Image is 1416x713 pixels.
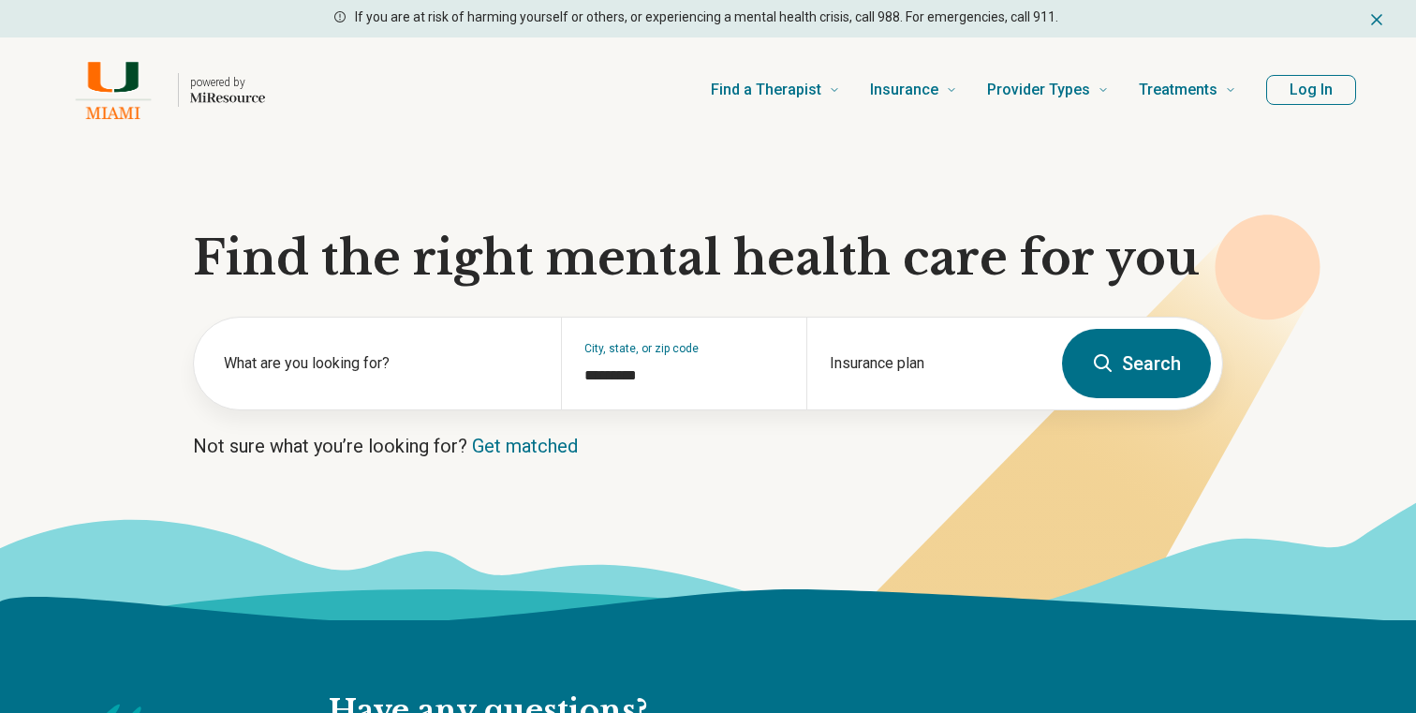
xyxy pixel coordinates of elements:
a: Treatments [1139,52,1236,127]
span: Find a Therapist [711,77,821,103]
button: Dismiss [1367,7,1386,30]
a: Provider Types [987,52,1109,127]
a: Get matched [472,435,578,457]
label: What are you looking for? [224,352,538,375]
span: Provider Types [987,77,1090,103]
button: Log In [1266,75,1356,105]
p: powered by [190,75,265,90]
h1: Find the right mental health care for you [193,230,1223,287]
a: Find a Therapist [711,52,840,127]
a: Insurance [870,52,957,127]
p: Not sure what you’re looking for? [193,433,1223,459]
button: Search [1062,329,1211,398]
span: Treatments [1139,77,1217,103]
a: Home page [60,60,265,120]
p: If you are at risk of harming yourself or others, or experiencing a mental health crisis, call 98... [355,7,1058,27]
span: Insurance [870,77,938,103]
